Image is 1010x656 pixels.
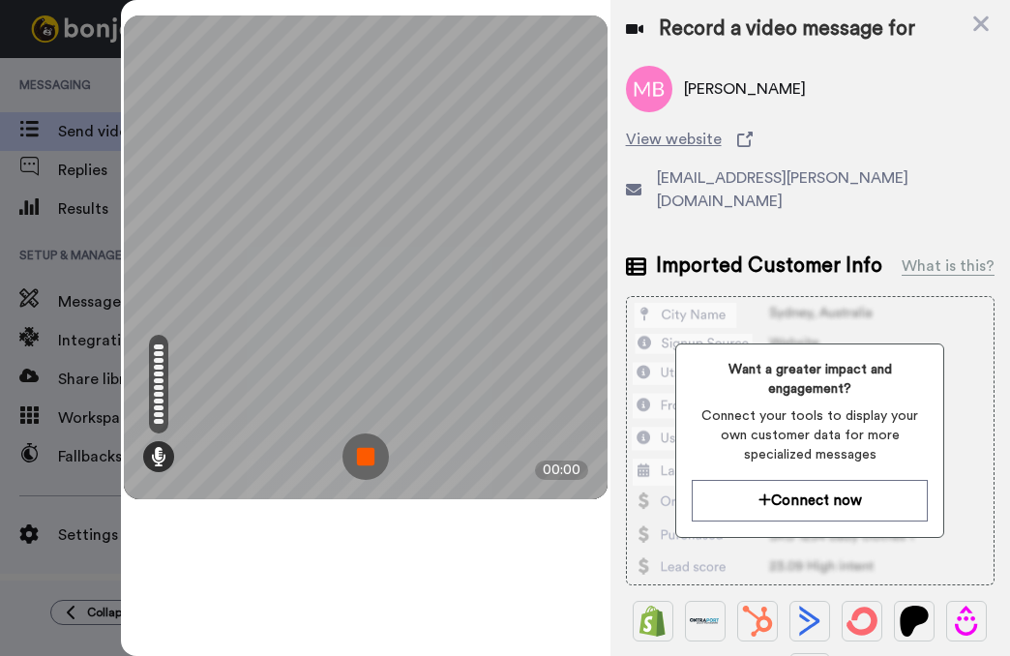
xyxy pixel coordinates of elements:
img: ic_record_stop.svg [342,433,389,480]
img: Patreon [899,606,930,637]
span: Imported Customer Info [656,252,882,281]
span: Connect your tools to display your own customer data for more specialized messages [692,406,928,464]
img: Ontraport [690,606,721,637]
span: Want a greater impact and engagement? [692,360,928,399]
div: 00:00 [535,461,588,480]
img: ActiveCampaign [794,606,825,637]
button: Connect now [692,480,928,522]
img: ConvertKit [847,606,877,637]
img: Drip [951,606,982,637]
span: View website [626,128,722,151]
a: View website [626,128,995,151]
span: [EMAIL_ADDRESS][PERSON_NAME][DOMAIN_NAME] [657,166,995,213]
img: Shopify [638,606,668,637]
div: What is this? [902,254,995,278]
img: Hubspot [742,606,773,637]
